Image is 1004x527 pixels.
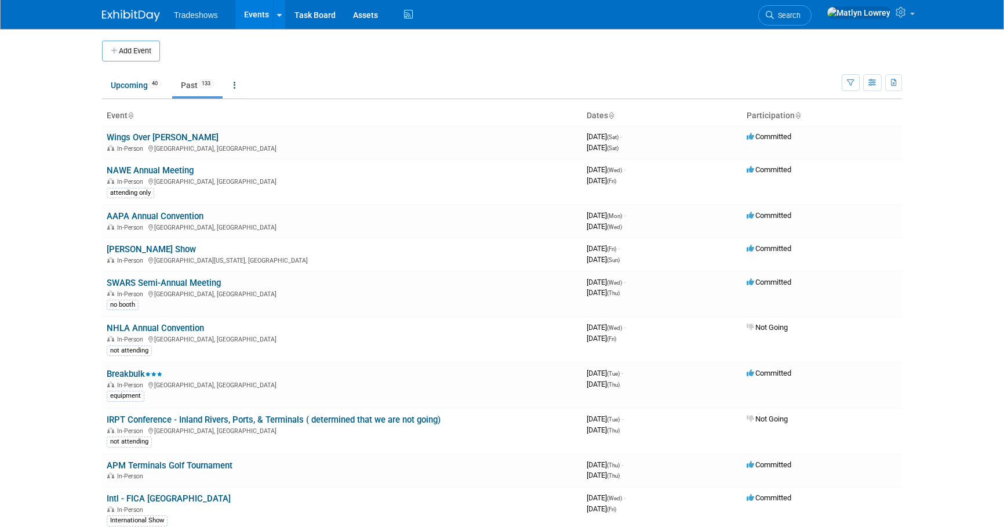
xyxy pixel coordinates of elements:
div: not attending [107,437,152,447]
div: [GEOGRAPHIC_DATA], [GEOGRAPHIC_DATA] [107,289,577,298]
span: (Wed) [607,325,622,331]
span: (Thu) [607,462,620,468]
img: In-Person Event [107,257,114,263]
th: Participation [742,106,902,126]
span: - [624,493,625,502]
span: [DATE] [587,278,625,286]
span: In-Person [117,178,147,186]
span: [DATE] [587,460,623,469]
span: - [621,369,623,377]
span: Not Going [747,323,788,332]
span: In-Person [117,145,147,152]
span: (Wed) [607,224,622,230]
a: SWARS Semi-Annual Meeting [107,278,221,288]
span: Committed [747,165,791,174]
span: Committed [747,493,791,502]
a: Sort by Start Date [608,111,614,120]
span: Search [774,11,801,20]
span: 40 [148,79,161,88]
span: (Thu) [607,290,620,296]
span: [DATE] [587,415,623,423]
span: In-Person [117,257,147,264]
div: [GEOGRAPHIC_DATA], [GEOGRAPHIC_DATA] [107,143,577,152]
span: In-Person [117,336,147,343]
span: [DATE] [587,369,623,377]
span: Committed [747,132,791,141]
div: [GEOGRAPHIC_DATA], [GEOGRAPHIC_DATA] [107,334,577,343]
span: - [621,460,623,469]
img: In-Person Event [107,290,114,296]
img: Matlyn Lowrey [827,6,891,19]
img: In-Person Event [107,473,114,478]
span: - [618,244,620,253]
img: In-Person Event [107,224,114,230]
span: [DATE] [587,493,625,502]
th: Event [102,106,582,126]
span: (Sat) [607,145,619,151]
span: [DATE] [587,426,620,434]
a: NAWE Annual Meeting [107,165,194,176]
div: [GEOGRAPHIC_DATA], [GEOGRAPHIC_DATA] [107,426,577,435]
span: [DATE] [587,504,616,513]
span: In-Person [117,290,147,298]
span: In-Person [117,427,147,435]
span: [DATE] [587,471,620,479]
span: (Fri) [607,506,616,513]
div: [GEOGRAPHIC_DATA], [GEOGRAPHIC_DATA] [107,222,577,231]
div: attending only [107,188,154,198]
span: (Tue) [607,370,620,377]
span: Committed [747,211,791,220]
span: [DATE] [587,244,620,253]
span: In-Person [117,506,147,514]
span: Not Going [747,415,788,423]
span: - [621,415,623,423]
span: [DATE] [587,288,620,297]
span: (Sat) [607,134,619,140]
span: - [624,165,625,174]
div: not attending [107,346,152,356]
span: Committed [747,460,791,469]
img: In-Person Event [107,381,114,387]
img: In-Person Event [107,427,114,433]
span: (Fri) [607,178,616,184]
span: (Tue) [607,416,620,423]
span: [DATE] [587,132,622,141]
a: [PERSON_NAME] Show [107,244,196,255]
span: [DATE] [587,323,625,332]
a: AAPA Annual Convention [107,211,203,221]
span: [DATE] [587,165,625,174]
span: - [624,323,625,332]
th: Dates [582,106,742,126]
span: In-Person [117,381,147,389]
div: [GEOGRAPHIC_DATA][US_STATE], [GEOGRAPHIC_DATA] [107,255,577,264]
span: In-Person [117,473,147,480]
span: (Sun) [607,257,620,263]
a: Past133 [172,74,223,96]
span: - [624,211,625,220]
a: Search [758,5,812,26]
img: In-Person Event [107,178,114,184]
span: 133 [198,79,214,88]
span: Committed [747,369,791,377]
span: Committed [747,244,791,253]
div: [GEOGRAPHIC_DATA], [GEOGRAPHIC_DATA] [107,176,577,186]
span: [DATE] [587,380,620,388]
div: [GEOGRAPHIC_DATA], [GEOGRAPHIC_DATA] [107,380,577,389]
span: [DATE] [587,255,620,264]
a: IRPT Conference - Inland Rivers, Ports, & Terminals ( determined that we are not going) [107,415,441,425]
span: Committed [747,278,791,286]
a: Sort by Event Name [128,111,133,120]
img: ExhibitDay [102,10,160,21]
span: (Wed) [607,167,622,173]
div: equipment [107,391,144,401]
span: [DATE] [587,334,616,343]
span: (Mon) [607,213,622,219]
a: Breakbulk [107,369,162,379]
span: (Fri) [607,246,616,252]
a: Intl - FICA [GEOGRAPHIC_DATA] [107,493,231,504]
button: Add Event [102,41,160,61]
span: [DATE] [587,143,619,152]
span: (Wed) [607,279,622,286]
a: APM Terminals Golf Tournament [107,460,232,471]
div: International Show [107,515,168,526]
